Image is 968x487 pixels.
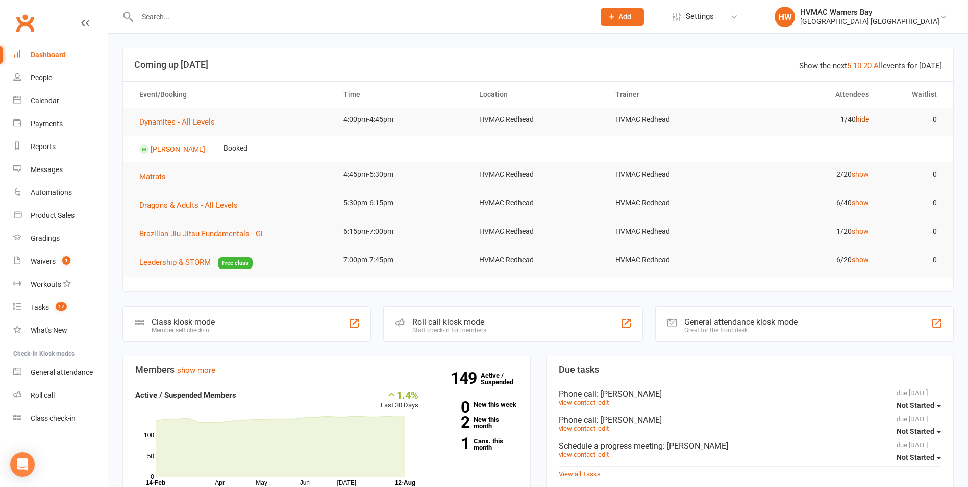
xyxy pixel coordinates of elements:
span: 17 [56,302,67,311]
span: : [PERSON_NAME] [663,441,728,451]
th: Time [334,82,470,108]
a: show [852,256,869,264]
td: 6/20 [742,248,878,272]
button: Not Started [897,423,941,441]
a: view contact [559,425,595,432]
td: 5:30pm-6:15pm [334,191,470,215]
a: Automations [13,181,108,204]
div: Waivers [31,257,56,265]
div: General attendance [31,368,93,376]
div: Show the next events for [DATE] [799,60,942,72]
td: HVMAC Redhead [606,191,742,215]
td: HVMAC Redhead [470,162,606,186]
a: show more [177,366,215,375]
a: Dashboard [13,43,108,66]
button: Matrats [139,171,173,183]
span: 1 [62,256,70,265]
td: 2/20 [742,162,878,186]
th: Location [470,82,606,108]
strong: Active / Suspended Members [135,391,236,400]
th: Trainer [606,82,742,108]
div: People [31,74,52,82]
h3: Coming up [DATE] [134,60,942,70]
div: Gradings [31,234,60,242]
button: Add [601,8,644,26]
td: HVMAC Redhead [606,248,742,272]
div: Workouts [31,280,61,288]
a: People [13,66,108,89]
th: Attendees [742,82,878,108]
td: 0 [878,248,946,272]
th: Event/Booking [130,82,334,108]
a: 2New this month [434,416,518,429]
div: HW [775,7,795,27]
div: Product Sales [31,211,75,220]
button: Dynamites - All Levels [139,116,222,128]
a: Product Sales [13,204,108,227]
a: edit [598,425,609,432]
a: show [852,227,869,235]
td: 4:45pm-5:30pm [334,162,470,186]
a: Payments [13,112,108,135]
a: Tasks 17 [13,296,108,319]
div: Member self check-in [152,327,215,334]
span: : [PERSON_NAME] [597,415,662,425]
a: show [852,170,869,178]
td: HVMAC Redhead [606,162,742,186]
td: HVMAC Redhead [470,108,606,132]
td: HVMAC Redhead [470,248,606,272]
td: 1/40 [742,108,878,132]
a: Clubworx [12,10,38,36]
div: Schedule a progress meeting [559,441,941,451]
a: [PERSON_NAME] [151,145,205,153]
span: Not Started [897,401,934,409]
div: General attendance kiosk mode [684,317,798,327]
a: Calendar [13,89,108,112]
div: Messages [31,165,63,174]
a: edit [598,399,609,406]
button: Not Started [897,397,941,415]
span: Settings [686,5,714,28]
a: 149Active / Suspended [481,364,526,393]
td: HVMAC Redhead [470,220,606,243]
span: Free class [218,257,253,269]
a: View all Tasks [559,470,601,478]
td: HVMAC Redhead [606,220,742,243]
td: 6/40 [742,191,878,215]
div: [GEOGRAPHIC_DATA] [GEOGRAPHIC_DATA] [800,17,939,26]
div: What's New [31,326,67,334]
div: Automations [31,188,72,197]
td: 0 [878,191,946,215]
div: Open Intercom Messenger [10,452,35,477]
a: Reports [13,135,108,158]
span: Not Started [897,427,934,435]
div: Class kiosk mode [152,317,215,327]
div: Roll call [31,391,55,399]
input: Search... [134,10,587,24]
span: Dragons & Adults - All Levels [139,201,238,210]
div: Calendar [31,96,59,105]
a: show [852,199,869,207]
td: 6:15pm-7:00pm [334,220,470,243]
a: All [874,61,883,70]
a: General attendance kiosk mode [13,361,108,384]
span: Matrats [139,172,166,181]
td: 4:00pm-4:45pm [334,108,470,132]
div: Dashboard [31,51,66,59]
span: Brazilian Jiu Jitsu Fundamentals - Gi [139,229,263,238]
td: HVMAC Redhead [606,108,742,132]
div: Payments [31,119,63,128]
a: edit [598,451,609,458]
span: : [PERSON_NAME] [597,389,662,399]
div: HVMAC Warners Bay [800,8,939,17]
button: Leadership & STORMFree class [139,256,253,269]
h3: Due tasks [559,364,941,375]
a: Gradings [13,227,108,250]
span: Dynamites - All Levels [139,117,215,127]
a: 20 [863,61,872,70]
a: Roll call [13,384,108,407]
a: Messages [13,158,108,181]
td: 0 [878,220,946,243]
td: 7:00pm-7:45pm [334,248,470,272]
span: Not Started [897,453,934,461]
